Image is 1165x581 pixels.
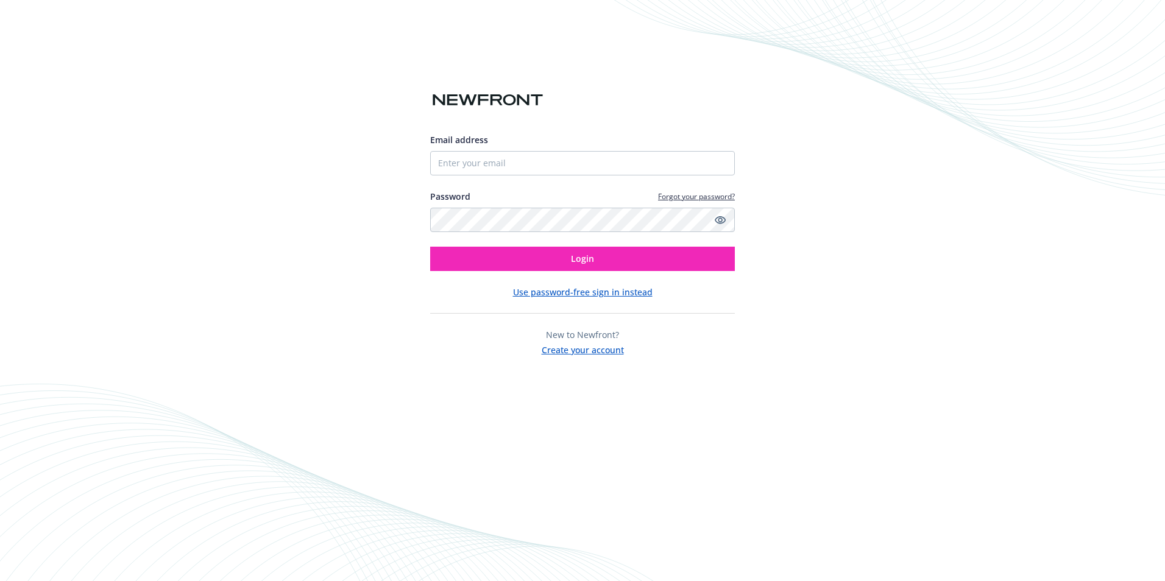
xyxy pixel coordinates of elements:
[430,208,735,232] input: Enter your password
[430,247,735,271] button: Login
[513,286,653,298] button: Use password-free sign in instead
[713,213,728,227] a: Show password
[658,191,735,202] a: Forgot your password?
[571,253,594,264] span: Login
[430,151,735,175] input: Enter your email
[546,329,619,340] span: New to Newfront?
[430,190,470,203] label: Password
[430,134,488,146] span: Email address
[542,341,624,356] button: Create your account
[430,90,545,111] img: Newfront logo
